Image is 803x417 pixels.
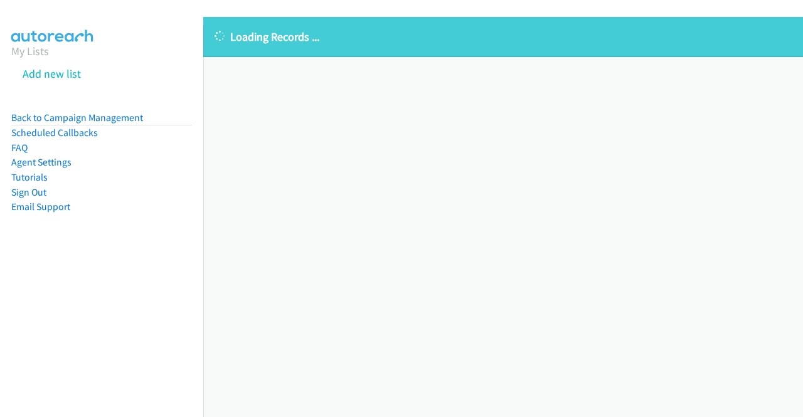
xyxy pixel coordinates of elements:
a: Back to Campaign Management [11,112,143,124]
a: Agent Settings [11,156,72,168]
a: My Lists [11,44,49,58]
p: Loading Records ... [215,28,792,45]
a: Add new list [23,66,81,81]
a: Email Support [11,201,70,213]
a: Tutorials [11,171,48,183]
a: Sign Out [11,186,46,198]
a: FAQ [11,142,28,154]
a: Scheduled Callbacks [11,127,98,139]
